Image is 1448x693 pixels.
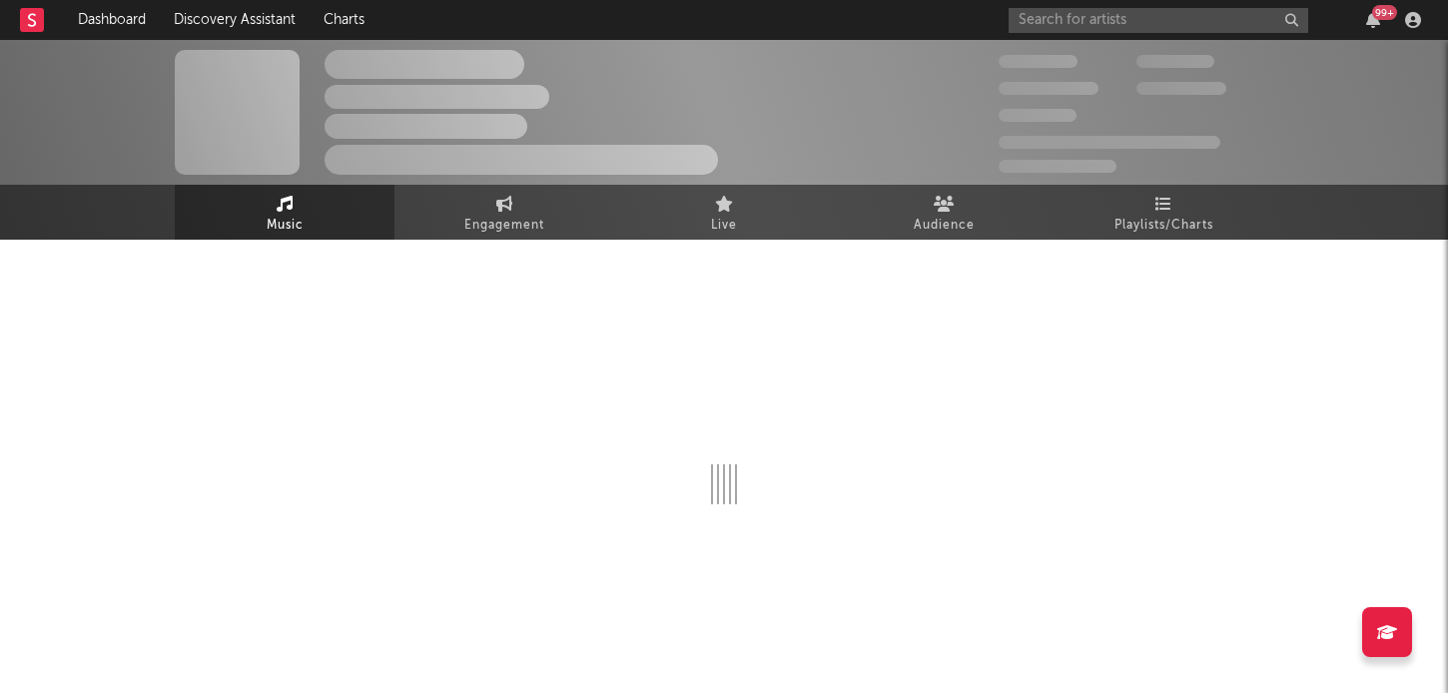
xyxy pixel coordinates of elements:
[999,160,1116,173] span: Jump Score: 85.0
[1366,12,1380,28] button: 99+
[999,136,1220,149] span: 50 000 000 Monthly Listeners
[1136,82,1226,95] span: 1 000 000
[175,185,394,240] a: Music
[999,55,1078,68] span: 300 000
[1114,214,1213,238] span: Playlists/Charts
[999,109,1077,122] span: 100 000
[394,185,614,240] a: Engagement
[1009,8,1308,33] input: Search for artists
[1136,55,1214,68] span: 100 000
[999,82,1098,95] span: 50 000 000
[711,214,737,238] span: Live
[1372,5,1397,20] div: 99 +
[1054,185,1273,240] a: Playlists/Charts
[914,214,975,238] span: Audience
[834,185,1054,240] a: Audience
[267,214,304,238] span: Music
[464,214,544,238] span: Engagement
[614,185,834,240] a: Live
